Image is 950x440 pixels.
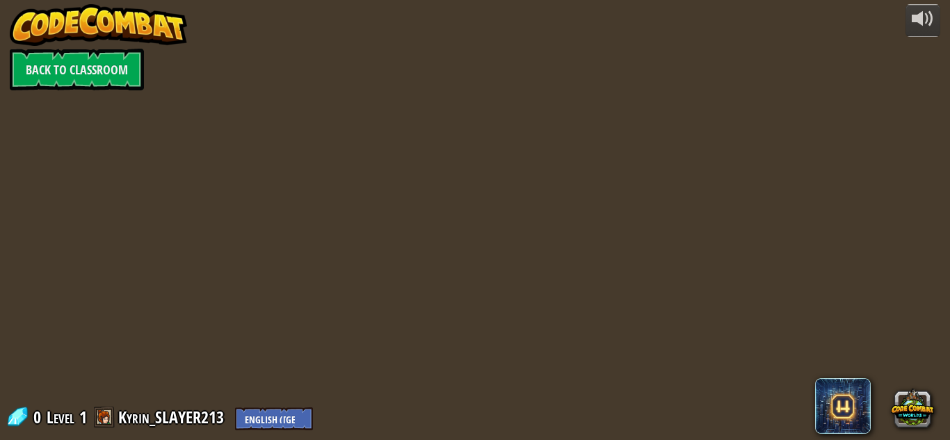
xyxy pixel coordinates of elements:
[47,406,74,429] span: Level
[79,406,87,428] span: 1
[905,4,940,37] button: Adjust volume
[10,49,144,90] a: Back to Classroom
[10,4,188,46] img: CodeCombat - Learn how to code by playing a game
[118,406,228,428] a: Kyrin_SLAYER213
[33,406,45,428] span: 0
